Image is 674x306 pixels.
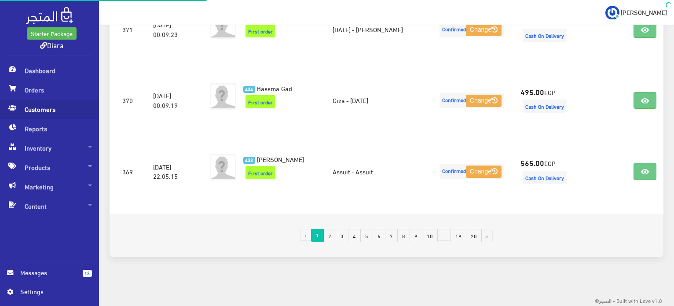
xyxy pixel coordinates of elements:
td: Assuit - Assuit [326,136,430,207]
a: 7 [385,229,398,242]
span: Orders [7,80,92,100]
img: avatar.png [210,12,236,39]
span: Confirmed [440,93,504,108]
strong: 495.00 [520,86,544,97]
a: 10 [422,229,438,242]
a: ... [PERSON_NAME] [605,5,667,19]
li: « Previous [300,229,311,242]
td: [DATE] 22:05:15 [146,136,196,207]
button: Change [466,166,502,178]
a: 3 [336,229,348,242]
a: 6 [373,229,385,242]
td: 370 [110,65,146,136]
button: Change [466,24,502,36]
a: Next » [481,229,493,242]
span: Confirmed [440,164,504,179]
a: 5 [360,229,373,242]
span: 13 [83,270,92,277]
td: [DATE] 00:09:19 [146,65,196,136]
span: [PERSON_NAME] [621,7,667,18]
a: 2 [323,229,336,242]
span: Cash On Delivery [523,171,567,184]
span: Cash On Delivery [523,29,567,42]
span: Products [7,158,92,177]
span: - Built with Love v1.0 [613,295,662,305]
span: First order [245,24,275,37]
img: avatar.png [210,83,236,110]
img: avatar.png [210,154,236,181]
td: EGP [513,136,579,207]
iframe: Drift Widget Chat Controller [630,246,663,279]
strong: 565.00 [520,157,544,168]
a: 13 Messages [7,268,92,287]
td: Giza - [DATE] [326,65,430,136]
a: Diara [40,38,63,51]
a: 19 [451,229,466,242]
span: Messages [20,268,76,277]
span: 433 [243,157,255,164]
strong: المتجر [599,296,612,304]
a: 20 [466,229,482,242]
a: Settings [7,287,92,301]
span: Bassma Gad [257,82,292,94]
span: Inventory [7,138,92,158]
span: Reports [7,119,92,138]
span: Marketing [7,177,92,196]
td: 369 [110,136,146,207]
img: . [26,7,73,24]
div: © [595,295,670,306]
button: Change [466,95,502,107]
span: Confirmed [440,22,504,37]
a: 4 [348,229,361,242]
a: 8 [397,229,410,242]
span: Cash On Delivery [523,100,567,113]
span: [PERSON_NAME] [257,153,304,165]
a: 433 [PERSON_NAME] [243,154,311,164]
td: EGP [513,65,579,136]
span: Customers [7,100,92,119]
span: Content [7,196,92,216]
a: Starter Package [27,27,77,40]
span: First order [245,166,275,179]
span: First order [245,95,275,108]
a: 434 Bassma Gad [243,83,311,93]
a: 9 [410,229,422,242]
img: ... [605,6,619,20]
span: Dashboard [7,61,92,80]
span: 1 [311,229,324,241]
span: 434 [243,86,255,93]
span: Settings [20,287,84,296]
